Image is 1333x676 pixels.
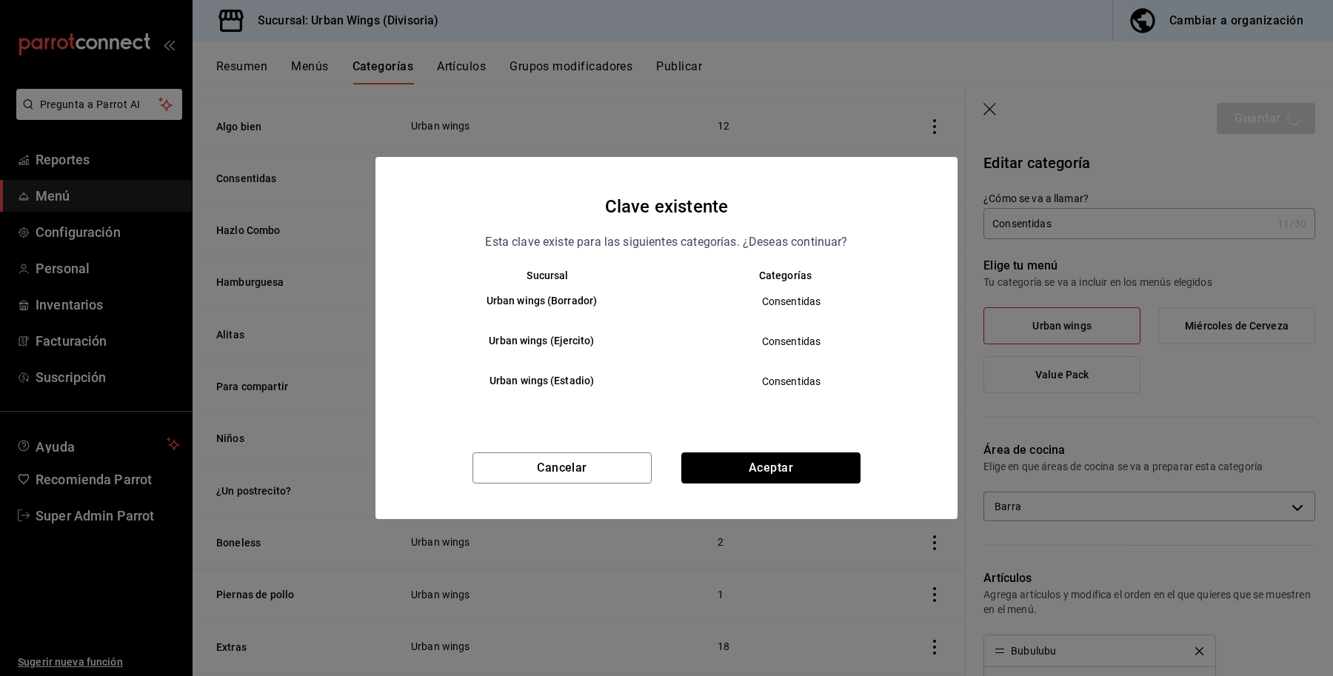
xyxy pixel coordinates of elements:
th: Categorías [666,270,928,281]
span: Consentidas [679,294,903,309]
th: Sucursal [405,270,666,281]
span: Consentidas [679,334,903,349]
button: Aceptar [681,452,861,483]
p: Esta clave existe para las siguientes categorías. ¿Deseas continuar? [485,232,847,252]
h6: Urban wings (Estadio) [429,373,655,389]
h4: Clave existente [605,193,728,221]
span: Consentidas [679,374,903,389]
h6: Urban wings (Borrador) [429,293,655,309]
h6: Urban wings (Ejercito) [429,333,655,349]
button: Cancelar [472,452,652,483]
